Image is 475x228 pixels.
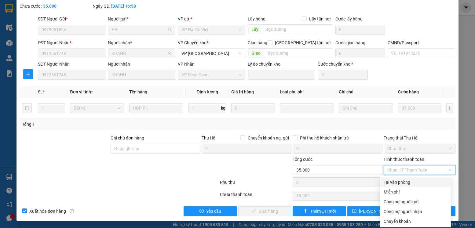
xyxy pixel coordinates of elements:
[57,15,255,23] li: 271 - [PERSON_NAME] - [GEOGRAPHIC_DATA] - [GEOGRAPHIC_DATA]
[245,135,291,141] span: Chuyển khoản ng. gửi
[181,70,242,79] span: VP Sông Công
[380,197,451,207] div: Cước gửi hàng sẽ được ghi vào công nợ của người gửi
[384,189,447,195] div: Miễn phí
[219,179,292,190] div: Phụ thu
[264,48,333,58] input: Dọc đường
[388,39,455,46] div: CMND/Passport
[248,48,264,58] span: Giao
[129,89,147,94] span: Tên hàng
[43,4,57,9] b: 35.000
[384,198,447,205] div: Công nợ người gửi
[335,49,385,58] input: Cước giao hàng
[178,16,245,22] div: VP gửi
[38,89,43,94] span: SL
[27,208,68,215] span: Xuất hóa đơn hàng
[272,39,333,46] span: [GEOGRAPHIC_DATA] tận nơi
[220,103,226,113] span: kg
[336,86,396,98] th: Ghi chú
[20,3,91,9] div: Chưa cước :
[70,89,93,94] span: Đơn vị tính
[307,16,333,22] span: Lấy tận nơi
[248,40,267,45] span: Giao hàng
[298,135,351,141] span: Phí thu hộ khách nhận trả
[8,8,53,38] img: logo.jpg
[184,206,237,216] button: exclamation-circleYêu cầu
[219,191,292,202] div: Chưa thanh toán
[277,86,337,98] th: Loại phụ phí
[347,206,401,216] button: save[PERSON_NAME] chuyển hoàn
[310,208,336,215] span: Thêm ĐH mới
[384,179,447,186] div: Tại văn phòng
[74,103,121,113] span: Bất kỳ
[24,72,33,77] span: plus
[38,16,105,22] div: SĐT Người Gửi
[335,25,385,34] input: Cước lấy hàng
[93,3,164,9] div: Ngày GD:
[108,39,175,46] div: Người nhận
[178,40,206,45] span: VP Chuyển kho
[199,209,204,214] span: exclamation-circle
[359,208,417,215] span: [PERSON_NAME] chuyển hoàn
[111,26,166,33] input: Tên người gửi
[23,69,33,79] button: plus
[202,136,215,140] span: Thu Hộ
[238,206,292,216] button: checkGiao hàng
[384,208,447,215] div: Công nợ người nhận
[318,61,368,67] div: Cước chuyển kho
[167,27,172,32] span: user
[111,136,144,140] label: Ghi chú đơn hàng
[335,40,365,45] label: Cước giao hàng
[446,103,453,113] button: plus
[398,103,441,113] input: 0
[352,209,356,214] span: save
[380,207,451,216] div: Cước gửi hàng sẽ được ghi vào công nợ của người nhận
[387,144,451,153] span: Chưa thu
[248,24,262,34] span: Lấy
[8,42,82,52] b: GỬI : VP Sông Công
[293,206,346,216] button: plusThêm ĐH mới
[384,218,447,225] div: Chuyển khoản
[248,16,265,21] span: Lấy hàng
[231,103,275,113] input: 0
[293,157,312,162] span: Tổng cước
[262,24,333,34] input: Dọc đường
[398,89,419,94] span: Cước hàng
[178,61,245,67] div: VP Nhận
[38,39,105,46] div: SĐT Người Nhận
[206,208,221,215] span: Yêu cầu
[197,89,218,94] span: Định lượng
[111,4,136,9] b: [DATE] 16:58
[111,144,200,154] input: Ghi chú đơn hàng
[387,165,451,175] span: Chọn HT Thanh Toán
[129,103,184,113] input: VD: Bàn, Ghế
[248,61,315,67] div: Lý do chuyển kho
[111,50,166,57] input: Tên người nhận
[303,209,308,214] span: plus
[70,209,74,213] span: info-circle
[22,121,184,128] div: Tổng: 1
[384,157,424,162] label: Hình thức thanh toán
[108,16,175,22] div: Người gửi
[384,135,455,141] div: Trạng thái Thu Hộ
[339,103,393,113] input: Ghi Chú
[231,89,254,94] span: Giá trị hàng
[108,61,175,67] div: Người nhận
[22,103,32,113] button: delete
[181,49,242,58] span: VP Yên Bình
[167,51,172,56] span: user
[335,16,363,21] label: Cước lấy hàng
[38,61,105,67] div: SĐT Người Nhận
[181,25,242,34] span: VP Đại Cồ Việt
